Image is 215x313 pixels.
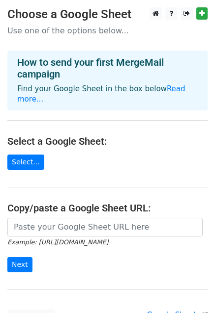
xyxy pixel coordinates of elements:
[7,218,203,236] input: Paste your Google Sheet URL here
[17,84,185,104] a: Read more...
[7,202,208,214] h4: Copy/paste a Google Sheet URL:
[7,155,44,170] a: Select...
[7,26,208,36] p: Use one of the options below...
[7,238,108,246] small: Example: [URL][DOMAIN_NAME]
[7,135,208,147] h4: Select a Google Sheet:
[17,84,198,104] p: Find your Google Sheet in the box below
[17,56,198,80] h4: How to send your first MergeMail campaign
[7,7,208,22] h3: Choose a Google Sheet
[7,257,32,272] input: Next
